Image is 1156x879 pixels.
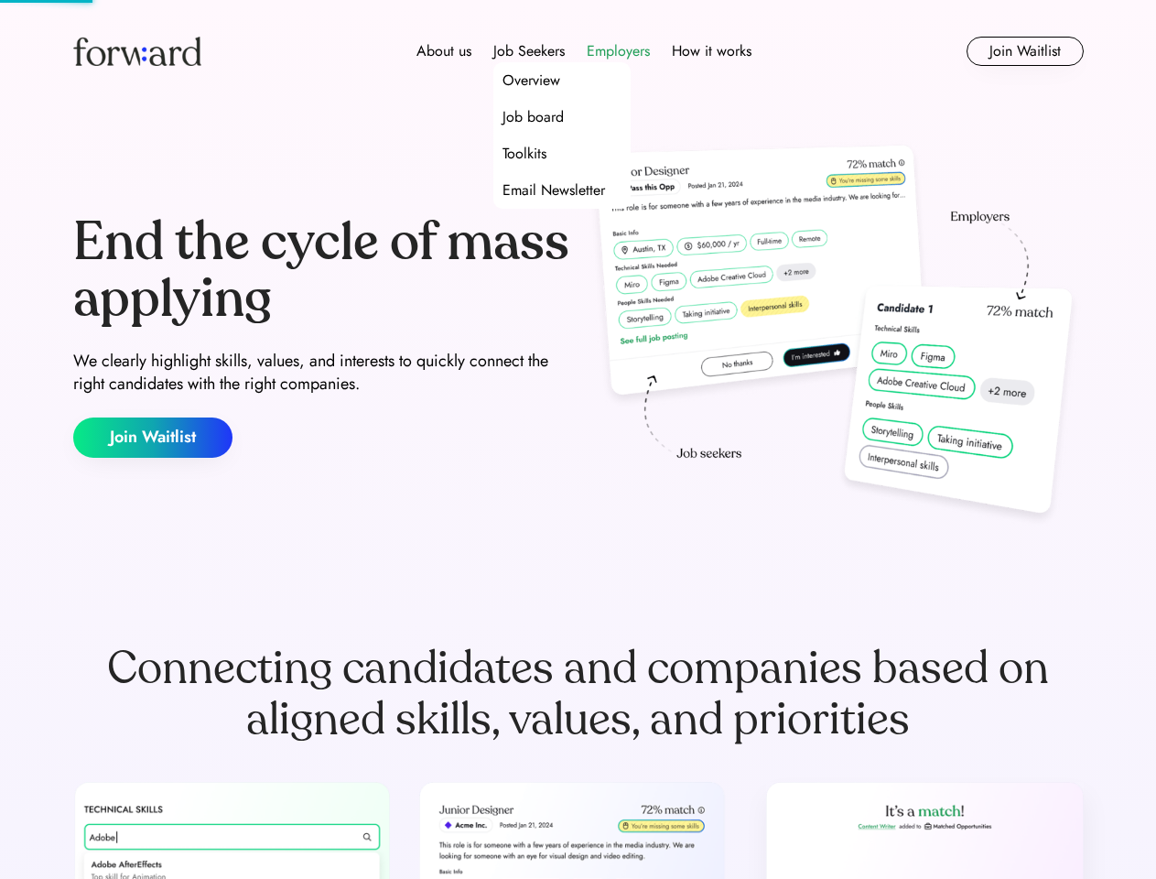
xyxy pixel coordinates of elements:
[73,350,571,396] div: We clearly highlight skills, values, and interests to quickly connect the right candidates with t...
[967,37,1084,66] button: Join Waitlist
[73,418,232,458] button: Join Waitlist
[502,106,564,128] div: Job board
[586,139,1084,533] img: hero-image.png
[502,143,546,165] div: Toolkits
[672,40,751,62] div: How it works
[502,179,605,201] div: Email Newsletter
[587,40,650,62] div: Employers
[73,643,1084,745] div: Connecting candidates and companies based on aligned skills, values, and priorities
[73,214,571,327] div: End the cycle of mass applying
[416,40,471,62] div: About us
[502,70,560,92] div: Overview
[73,37,201,66] img: Forward logo
[493,40,565,62] div: Job Seekers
